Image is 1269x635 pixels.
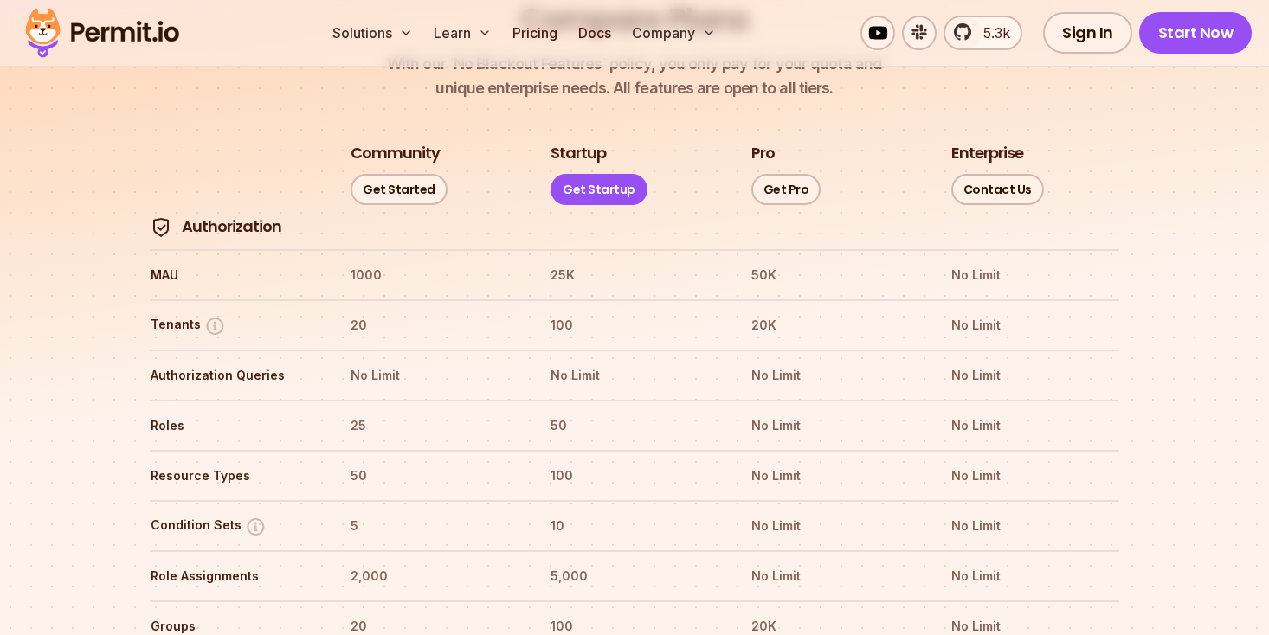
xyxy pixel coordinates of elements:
th: No Limit [750,562,919,590]
th: 50K [750,261,919,289]
th: 25 [350,412,519,439]
a: Get Started [351,174,448,205]
th: 5,000 [550,562,718,590]
th: 10 [550,512,718,540]
a: Sign In [1043,12,1132,54]
button: Solutions [325,16,420,50]
a: 5.3k [944,16,1022,50]
th: No Limit [950,261,1119,289]
th: No Limit [750,462,919,490]
th: Roles [150,412,319,439]
th: No Limit [950,412,1119,439]
th: No Limit [950,362,1119,389]
button: Company [625,16,723,50]
p: unique enterprise needs. All features are open to all tiers. [387,52,882,100]
button: Learn [427,16,499,50]
a: Start Now [1139,12,1253,54]
th: Resource Types [150,462,319,490]
th: 20 [350,311,519,339]
th: No Limit [950,311,1119,339]
a: Get Pro [751,174,821,205]
img: Permit logo [17,3,187,62]
th: 25K [550,261,718,289]
th: No Limit [550,362,718,389]
img: Authorization [151,217,171,238]
th: 20K [750,311,919,339]
a: Docs [571,16,618,50]
th: No Limit [750,362,919,389]
th: No Limit [950,462,1119,490]
span: 5.3k [973,22,1010,43]
th: 1000 [350,261,519,289]
h3: Community [351,143,440,164]
th: No Limit [950,512,1119,540]
h3: Pro [751,143,775,164]
a: Pricing [506,16,564,50]
th: No Limit [350,362,519,389]
th: 5 [350,512,519,540]
th: Authorization Queries [150,362,319,389]
a: Contact Us [951,174,1044,205]
th: 50 [550,412,718,439]
th: 2,000 [350,562,519,590]
a: Get Startup [551,174,647,205]
h3: Enterprise [951,143,1023,164]
th: 100 [550,462,718,490]
button: Tenants [151,315,226,337]
th: 50 [350,462,519,490]
h3: Startup [551,143,606,164]
th: No Limit [750,512,919,540]
button: Condition Sets [151,516,267,537]
th: MAU [150,261,319,289]
h4: Authorization [182,216,281,238]
th: No Limit [750,412,919,439]
th: 100 [550,311,718,339]
th: Role Assignments [150,562,319,590]
th: No Limit [950,562,1119,590]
